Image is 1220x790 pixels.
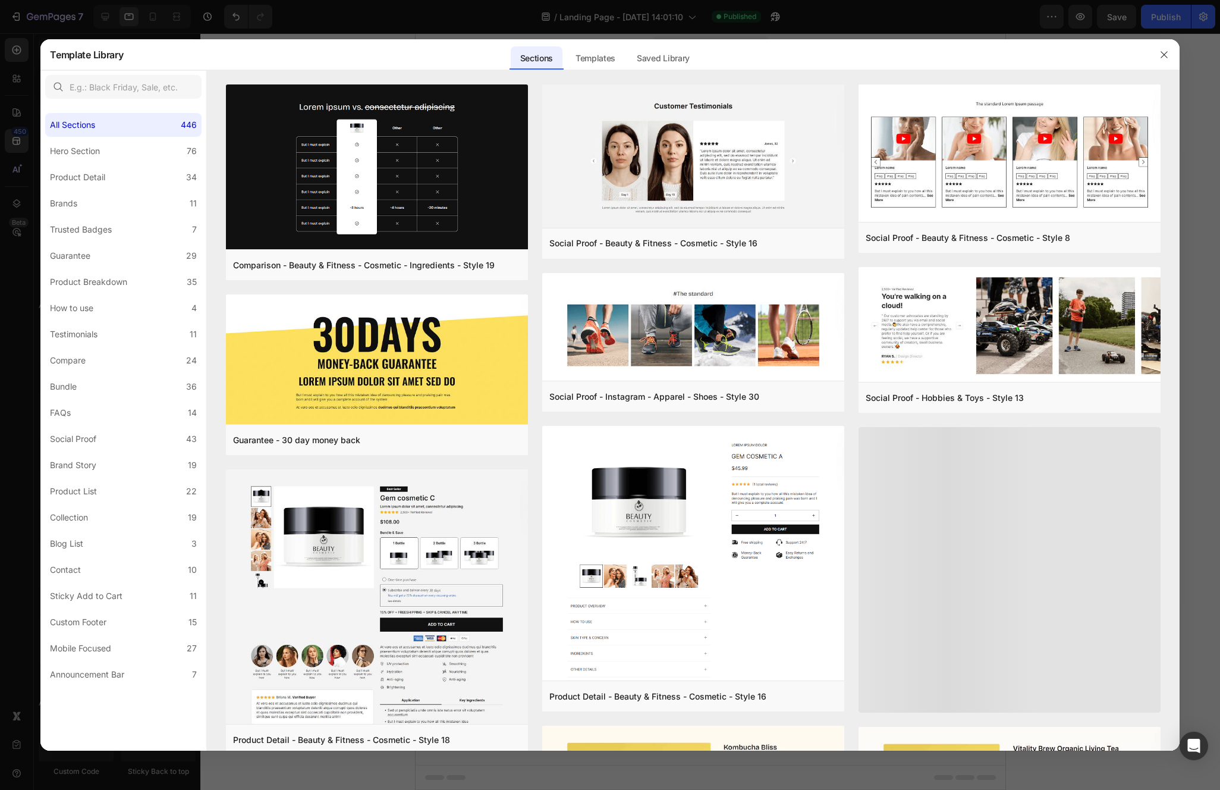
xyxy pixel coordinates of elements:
[50,667,124,682] div: Announcement Bar
[190,327,197,341] div: 11
[50,39,123,70] h2: Template Library
[866,391,1024,405] div: Social Proof - Hobbies & Toys - Style 13
[549,390,759,404] div: Social Proof - Instagram - Apparel - Shoes - Style 30
[347,154,420,167] div: Add blank section
[542,84,844,230] img: sp16.png
[186,432,197,446] div: 43
[187,275,197,289] div: 35
[188,615,197,629] div: 15
[50,432,96,446] div: Social Proof
[186,484,197,499] div: 22
[50,537,83,551] div: Blog List
[259,169,322,180] span: from URL or image
[226,84,528,252] img: c19.png
[45,75,202,99] input: E.g.: Black Friday, Sale, etc.
[50,222,112,237] div: Trusted Badges
[866,231,1070,245] div: Social Proof - Beauty & Fitness - Cosmetic - Style 8
[233,733,450,747] div: Product Detail - Beauty & Fitness - Cosmetic - Style 18
[161,169,243,180] span: inspired by CRO experts
[243,6,292,18] span: Tablet ( 992 px)
[181,118,197,132] div: 446
[50,510,88,525] div: Collection
[226,294,528,427] img: g30.png
[233,433,360,447] div: Guarantee - 30 day money back
[187,144,197,158] div: 76
[50,301,93,315] div: How to use
[566,46,625,70] div: Templates
[50,196,77,211] div: Brands
[542,273,844,383] img: sp30.png
[50,589,122,603] div: Sticky Add to Cart
[50,615,106,629] div: Custom Footer
[50,353,86,368] div: Compare
[260,154,323,167] div: Generate layout
[50,170,105,184] div: Product Detail
[50,275,127,289] div: Product Breakdown
[50,144,100,158] div: Hero Section
[186,249,197,263] div: 29
[542,426,844,694] img: pd11.png
[549,236,757,250] div: Social Proof - Beauty & Fitness - Cosmetic - Style 16
[511,46,562,70] div: Sections
[186,380,197,394] div: 36
[50,118,95,132] div: All Sections
[233,258,495,272] div: Comparison - Beauty & Fitness - Cosmetic - Ingredients - Style 19
[50,641,111,656] div: Mobile Focused
[267,127,323,140] span: Add section
[186,353,197,368] div: 24
[549,689,766,704] div: Product Detail - Beauty & Fitness - Cosmetic - Style 16
[192,222,197,237] div: 7
[627,46,699,70] div: Saved Library
[190,196,197,211] div: 11
[190,589,197,603] div: 11
[50,563,81,577] div: Contact
[50,327,98,341] div: Testimonials
[188,458,197,472] div: 19
[188,563,197,577] div: 10
[859,267,1161,384] img: sp13.png
[338,169,427,180] span: then drag & drop elements
[50,380,77,394] div: Bundle
[859,84,1161,224] img: sp8.png
[50,406,71,420] div: FAQs
[191,301,197,315] div: 4
[187,641,197,656] div: 27
[186,170,197,184] div: 34
[188,406,197,420] div: 14
[1180,732,1208,760] div: Open Intercom Messenger
[192,667,197,682] div: 7
[50,484,97,499] div: Product List
[188,510,197,525] div: 19
[191,537,197,551] div: 3
[50,249,90,263] div: Guarantee
[50,458,96,472] div: Brand Story
[167,154,239,167] div: Choose templates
